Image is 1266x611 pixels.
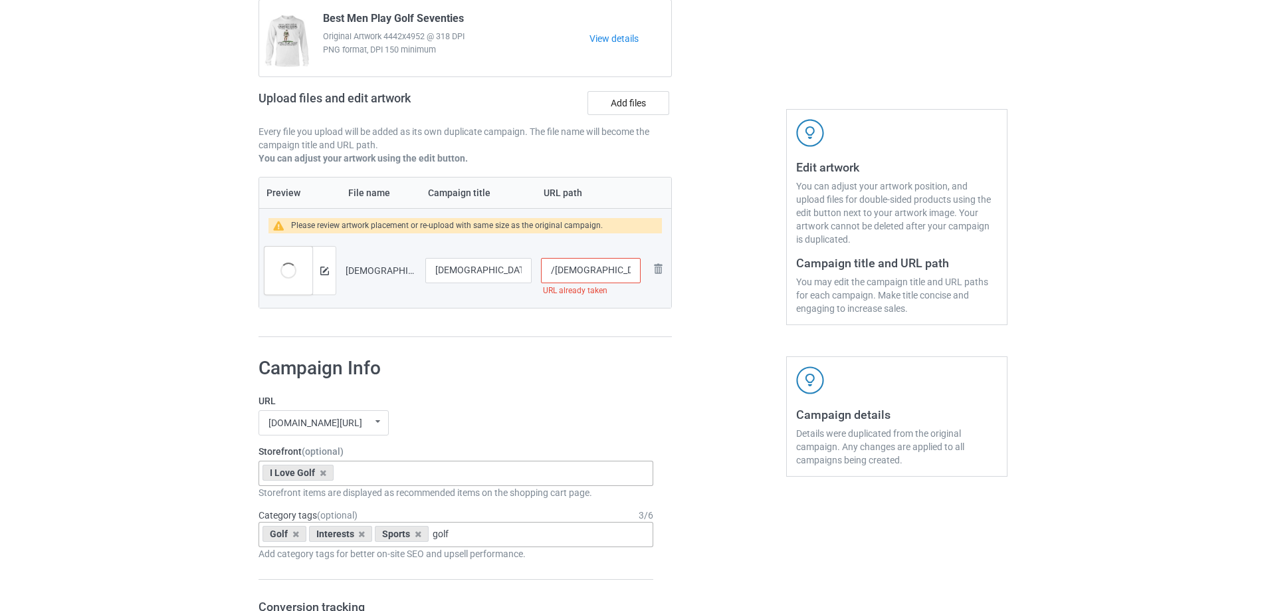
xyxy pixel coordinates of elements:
th: Preview [259,178,341,208]
div: Add category tags for better on-site SEO and upsell performance. [259,547,653,560]
div: Interests [309,526,373,542]
div: URL already taken [541,283,641,299]
h2: Upload files and edit artwork [259,91,506,116]
h1: Campaign Info [259,356,653,380]
th: URL path [536,178,645,208]
img: svg+xml;base64,PD94bWwgdmVyc2lvbj0iMS4wIiBlbmNvZGluZz0iVVRGLTgiPz4KPHN2ZyB3aWR0aD0iNDJweCIgaGVpZ2... [796,119,824,147]
label: URL [259,394,653,408]
span: Best Men Play Golf Seventies [323,12,464,30]
div: I Love Golf [263,465,334,481]
img: svg+xml;base64,PD94bWwgdmVyc2lvbj0iMS4wIiBlbmNvZGluZz0iVVRGLTgiPz4KPHN2ZyB3aWR0aD0iMjhweCIgaGVpZ2... [650,261,666,277]
h3: Campaign title and URL path [796,255,998,271]
div: Storefront items are displayed as recommended items on the shopping cart page. [259,486,653,499]
span: (optional) [317,510,358,521]
th: File name [341,178,421,208]
img: warning [273,221,291,231]
label: Add files [587,91,669,115]
span: PNG format, DPI 150 minimum [323,43,589,57]
div: You may edit the campaign title and URL paths for each campaign. Make title concise and engaging ... [796,275,998,315]
div: [DOMAIN_NAME][URL] [268,418,362,428]
img: svg+xml;base64,PD94bWwgdmVyc2lvbj0iMS4wIiBlbmNvZGluZz0iVVRGLTgiPz4KPHN2ZyB3aWR0aD0iMTRweCIgaGVpZ2... [320,267,329,275]
label: Storefront [259,445,653,458]
h3: Edit artwork [796,160,998,175]
span: Original Artwork 4442x4952 @ 318 DPI [323,30,589,43]
div: 3 / 6 [639,509,653,522]
th: Campaign title [421,178,536,208]
div: Details were duplicated from the original campaign. Any changes are applied to all campaigns bein... [796,427,998,467]
div: Golf [263,526,306,542]
span: (optional) [302,446,344,457]
label: Category tags [259,509,358,522]
a: View details [589,32,671,45]
b: You can adjust your artwork using the edit button. [259,153,468,164]
img: svg+xml;base64,PD94bWwgdmVyc2lvbj0iMS4wIiBlbmNvZGluZz0iVVRGLTgiPz4KPHN2ZyB3aWR0aD0iNDJweCIgaGVpZ2... [796,366,824,394]
div: Please review artwork placement or re-upload with same size as the original campaign. [291,218,603,233]
div: Sports [375,526,429,542]
div: [DEMOGRAPHIC_DATA] is My Savior Golf is My Therapy.png [346,264,416,277]
p: Every file you upload will be added as its own duplicate campaign. The file name will become the ... [259,125,672,152]
h3: Campaign details [796,407,998,422]
div: You can adjust your artwork position, and upload files for double-sided products using the edit b... [796,180,998,246]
